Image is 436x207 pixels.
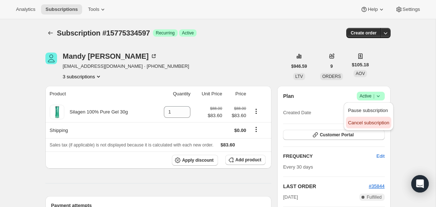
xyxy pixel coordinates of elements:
[283,164,313,170] span: Every 30 days
[250,125,262,133] button: Shipping actions
[221,142,235,148] span: $83.60
[346,28,381,38] button: Create order
[348,108,388,113] span: Pause subscription
[356,71,365,76] span: AOV
[235,157,261,163] span: Add product
[208,112,222,119] span: $83.60
[50,142,214,148] span: Sales tax (if applicable) is not displayed because it is calculated with each new order.
[391,4,424,15] button: Settings
[320,132,354,138] span: Customer Portal
[63,63,189,70] span: [EMAIL_ADDRESS][DOMAIN_NAME] · [PHONE_NUMBER]
[172,155,218,166] button: Apply discount
[224,86,248,102] th: Price
[367,194,381,200] span: Fulfilled
[182,30,194,36] span: Active
[234,106,246,111] small: $88.00
[283,153,376,160] h2: FREQUENCY
[88,7,99,12] span: Tools
[45,86,154,102] th: Product
[64,108,128,116] div: Silagen 100% Pure Gel 30g
[295,74,303,79] span: LTV
[63,73,102,80] button: Product actions
[153,86,193,102] th: Quantity
[356,4,389,15] button: Help
[283,92,294,100] h2: Plan
[234,128,246,133] span: $0.00
[16,7,35,12] span: Analytics
[348,120,389,125] span: Cancel subscription
[369,183,384,190] button: #35844
[45,122,154,138] th: Shipping
[330,63,333,69] span: 9
[45,53,57,64] span: Mandy Webster
[376,153,384,160] span: Edit
[322,74,341,79] span: ORDERS
[283,130,384,140] button: Customer Portal
[283,194,298,201] span: [DATE]
[373,93,374,99] span: |
[360,92,382,100] span: Active
[50,105,64,119] img: product img
[352,61,369,69] span: $105.18
[57,29,150,37] span: Subscription #15775334597
[346,104,391,116] button: Pause subscription
[403,7,420,12] span: Settings
[411,175,429,192] div: Open Intercom Messenger
[226,112,246,119] span: $83.60
[210,106,222,111] small: $88.00
[182,157,214,163] span: Apply discount
[225,155,266,165] button: Add product
[291,63,307,69] span: $946.59
[12,4,40,15] button: Analytics
[193,86,224,102] th: Unit Price
[41,4,82,15] button: Subscriptions
[351,30,376,36] span: Create order
[368,7,378,12] span: Help
[346,117,391,128] button: Cancel subscription
[283,109,311,116] span: Created Date
[84,4,111,15] button: Tools
[369,183,384,189] a: #35844
[287,61,311,71] button: $946.59
[283,183,369,190] h2: LAST ORDER
[156,30,175,36] span: Recurring
[45,28,56,38] button: Subscriptions
[372,150,389,162] button: Edit
[250,107,262,115] button: Product actions
[63,53,158,60] div: Mandy [PERSON_NAME]
[45,7,78,12] span: Subscriptions
[326,61,337,71] button: 9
